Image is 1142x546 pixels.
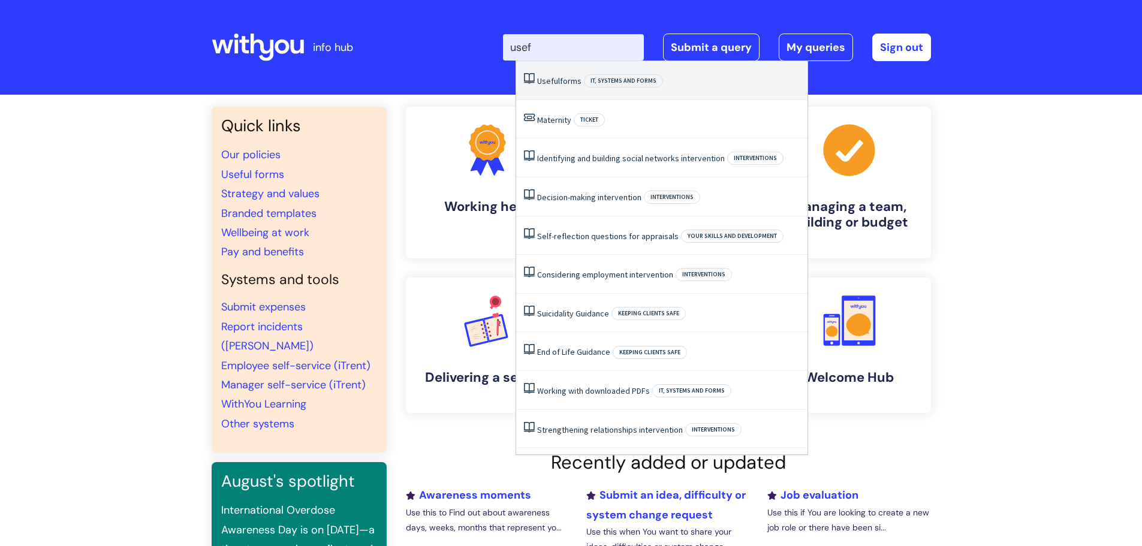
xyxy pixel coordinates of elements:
[768,107,931,258] a: Managing a team, building or budget
[221,300,306,314] a: Submit expenses
[415,370,559,385] h4: Delivering a service
[406,488,531,502] a: Awareness moments
[685,423,742,436] span: Interventions
[767,505,930,535] p: Use this if You are looking to create a new job role or there have been si...
[652,384,731,397] span: IT, systems and forms
[537,385,650,396] a: Working with downloaded PDFs
[406,505,569,535] p: Use this to Find out about awareness days, weeks, months that represent yo...
[586,488,746,521] a: Submit an idea, difficulty or system change request
[221,147,281,162] a: Our policies
[779,34,853,61] a: My queries
[221,206,317,221] a: Branded templates
[221,358,370,373] a: Employee self-service (iTrent)
[221,417,294,431] a: Other systems
[537,231,679,242] a: Self-reflection questions for appraisals
[681,230,784,243] span: Your skills and development
[537,308,609,319] a: Suicidality Guidance
[415,199,559,215] h4: Working here
[221,319,314,353] a: Report incidents ([PERSON_NAME])
[778,370,921,385] h4: Welcome Hub
[221,397,306,411] a: WithYou Learning
[221,378,366,392] a: Manager self-service (iTrent)
[537,76,560,86] span: Useful
[611,307,686,320] span: Keeping clients safe
[503,34,644,61] input: Search
[313,38,353,57] p: info hub
[613,346,687,359] span: Keeping clients safe
[537,153,725,164] a: Identifying and building social networks intervention
[778,199,921,231] h4: Managing a team, building or budget
[727,152,784,165] span: Interventions
[768,277,931,413] a: Welcome Hub
[767,488,858,502] a: Job evaluation
[676,268,732,281] span: Interventions
[221,472,377,491] h3: August's spotlight
[221,116,377,135] h3: Quick links
[406,107,569,258] a: Working here
[221,167,284,182] a: Useful forms
[221,225,309,240] a: Wellbeing at work
[537,269,673,280] a: Considering employment intervention
[644,191,700,204] span: Interventions
[503,34,931,61] div: | -
[537,76,581,86] a: Usefulforms
[221,245,304,259] a: Pay and benefits
[406,451,931,473] h2: Recently added or updated
[406,277,569,413] a: Delivering a service
[663,34,760,61] a: Submit a query
[537,424,683,435] a: Strengthening relationships intervention
[221,186,320,201] a: Strategy and values
[221,272,377,288] h4: Systems and tools
[872,34,931,61] a: Sign out
[574,113,605,126] span: Ticket
[584,74,663,88] span: IT, systems and forms
[537,346,610,357] a: End of Life Guidance
[537,114,571,125] a: Maternity
[537,192,641,203] a: Decision-making intervention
